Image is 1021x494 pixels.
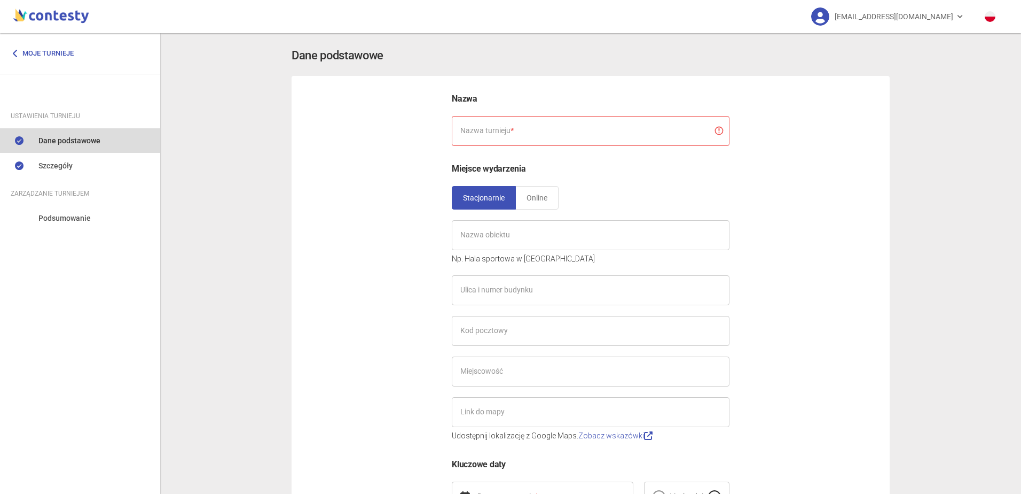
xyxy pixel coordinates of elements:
[292,47,383,65] h3: Dane podstawowe
[452,186,516,210] a: Stacjonarnie
[11,110,150,122] div: Ustawienia turnieju
[38,135,100,146] span: Dane podstawowe
[835,5,953,28] span: [EMAIL_ADDRESS][DOMAIN_NAME]
[292,47,890,65] app-title: settings-basic.title
[38,160,73,172] span: Szczegóły
[452,164,526,174] span: Miejsce wydarzenia
[11,44,82,63] a: Moje turnieje
[578,431,653,440] a: Zobacz wskazówki
[452,253,729,265] p: Np. Hala sportowa w [GEOGRAPHIC_DATA]
[515,186,559,210] a: Online
[38,212,91,224] span: Podsumowanie
[452,94,477,104] span: Nazwa
[11,188,89,199] span: Zarządzanie turniejem
[452,459,506,469] span: Kluczowe daty
[452,430,729,442] p: Udostępnij lokalizację z Google Maps.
